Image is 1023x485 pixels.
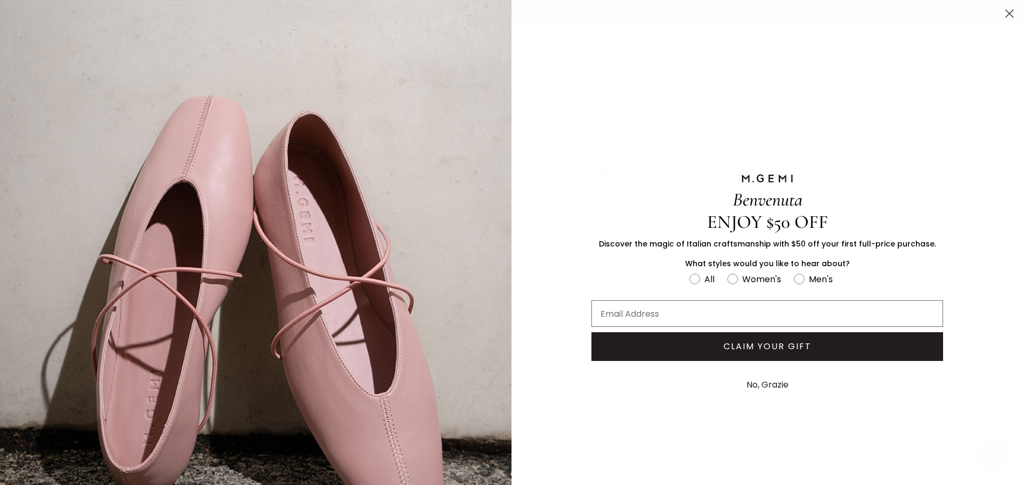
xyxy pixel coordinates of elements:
div: Women's [742,273,781,286]
span: Discover the magic of Italian craftsmanship with $50 off your first full-price purchase. [599,239,936,249]
input: Email Address [591,300,943,327]
button: Close dialog [1000,4,1019,23]
span: What styles would you like to hear about? [685,258,850,269]
span: Benvenuta [733,188,802,211]
img: M.GEMI [741,174,794,183]
div: Men's [809,273,833,286]
div: All [704,273,715,286]
span: ENJOY $50 OFF [707,211,828,233]
button: CLAIM YOUR GIFT [591,332,943,361]
button: No, Grazie [741,372,794,398]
